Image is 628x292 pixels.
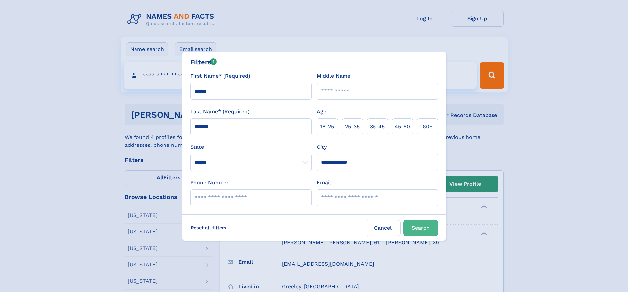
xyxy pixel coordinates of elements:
[423,123,433,131] span: 60+
[190,108,250,116] label: Last Name* (Required)
[190,143,312,151] label: State
[370,123,385,131] span: 35‑45
[317,108,326,116] label: Age
[320,123,334,131] span: 18‑25
[366,220,401,236] label: Cancel
[345,123,360,131] span: 25‑35
[403,220,438,236] button: Search
[190,57,217,67] div: Filters
[190,179,229,187] label: Phone Number
[395,123,410,131] span: 45‑60
[317,72,350,80] label: Middle Name
[190,72,250,80] label: First Name* (Required)
[317,179,331,187] label: Email
[186,220,231,236] label: Reset all filters
[317,143,327,151] label: City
